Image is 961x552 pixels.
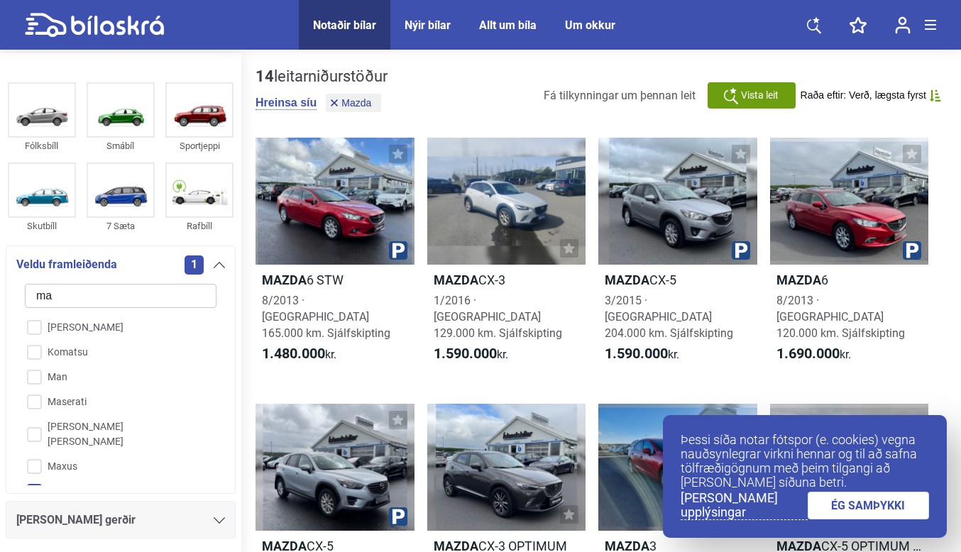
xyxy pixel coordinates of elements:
span: Fá tilkynningar um þennan leit [544,89,696,102]
p: Þessi síða notar fótspor (e. cookies) vegna nauðsynlegrar virkni hennar og til að safna tölfræðig... [681,433,929,490]
div: Smábíl [87,138,155,154]
span: Veldu framleiðenda [16,255,117,275]
button: Raða eftir: Verð, lægsta fyrst [801,89,941,101]
span: kr. [262,346,336,363]
span: 1/2016 · [GEOGRAPHIC_DATA] 129.000 km. Sjálfskipting [434,294,562,340]
img: parking.png [732,241,750,260]
a: Allt um bíla [479,18,537,32]
h2: CX-3 [427,272,586,288]
b: 1.690.000 [776,345,840,362]
button: Hreinsa síu [256,96,317,110]
img: parking.png [389,241,407,260]
span: kr. [776,346,851,363]
b: Mazda [262,272,307,287]
h2: 6 [770,272,929,288]
span: kr. [434,346,508,363]
span: kr. [605,346,679,363]
div: Skutbíll [8,218,76,234]
h2: CX-5 [598,272,757,288]
b: 1.480.000 [262,345,325,362]
div: Sportjeppi [165,138,234,154]
h2: 6 STW [256,272,414,288]
b: 1.590.000 [605,345,668,362]
a: ÉG SAMÞYKKI [808,492,930,519]
span: [PERSON_NAME] gerðir [16,510,136,530]
a: Mazda6 STW8/2013 · [GEOGRAPHIC_DATA]165.000 km. Sjálfskipting1.480.000kr. [256,138,414,375]
div: Fólksbíll [8,138,76,154]
div: 7 Sæta [87,218,155,234]
a: Notaðir bílar [313,18,376,32]
b: Mazda [605,272,649,287]
b: Mazda [776,272,821,287]
b: 14 [256,67,274,85]
img: user-login.svg [895,16,911,34]
a: MazdaCX-53/2015 · [GEOGRAPHIC_DATA]204.000 km. Sjálfskipting1.590.000kr. [598,138,757,375]
span: 8/2013 · [GEOGRAPHIC_DATA] 120.000 km. Sjálfskipting [776,294,905,340]
b: 1.590.000 [434,345,497,362]
a: [PERSON_NAME] upplýsingar [681,491,808,520]
span: Raða eftir: Verð, lægsta fyrst [801,89,926,101]
a: Mazda68/2013 · [GEOGRAPHIC_DATA]120.000 km. Sjálfskipting1.690.000kr. [770,138,929,375]
b: Mazda [434,272,478,287]
a: MazdaCX-31/2016 · [GEOGRAPHIC_DATA]129.000 km. Sjálfskipting1.590.000kr. [427,138,586,375]
img: parking.png [903,241,921,260]
span: 1 [185,255,204,275]
span: Vista leit [741,88,779,103]
div: leitarniðurstöður [256,67,388,86]
a: Nýir bílar [405,18,451,32]
span: Mazda [341,98,371,108]
a: Um okkur [565,18,615,32]
span: 8/2013 · [GEOGRAPHIC_DATA] 165.000 km. Sjálfskipting [262,294,390,340]
button: Mazda [326,94,381,112]
span: 3/2015 · [GEOGRAPHIC_DATA] 204.000 km. Sjálfskipting [605,294,733,340]
img: parking.png [389,507,407,526]
div: Rafbíll [165,218,234,234]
